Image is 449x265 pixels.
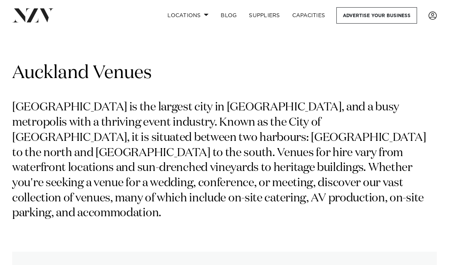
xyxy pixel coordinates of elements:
[243,7,286,24] a: SUPPLIERS
[12,8,54,22] img: nzv-logo.png
[286,7,331,24] a: Capacities
[12,100,437,221] p: [GEOGRAPHIC_DATA] is the largest city in [GEOGRAPHIC_DATA], and a busy metropolis with a thriving...
[215,7,243,24] a: BLOG
[161,7,215,24] a: Locations
[336,7,417,24] a: Advertise your business
[12,61,437,85] h1: Auckland Venues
